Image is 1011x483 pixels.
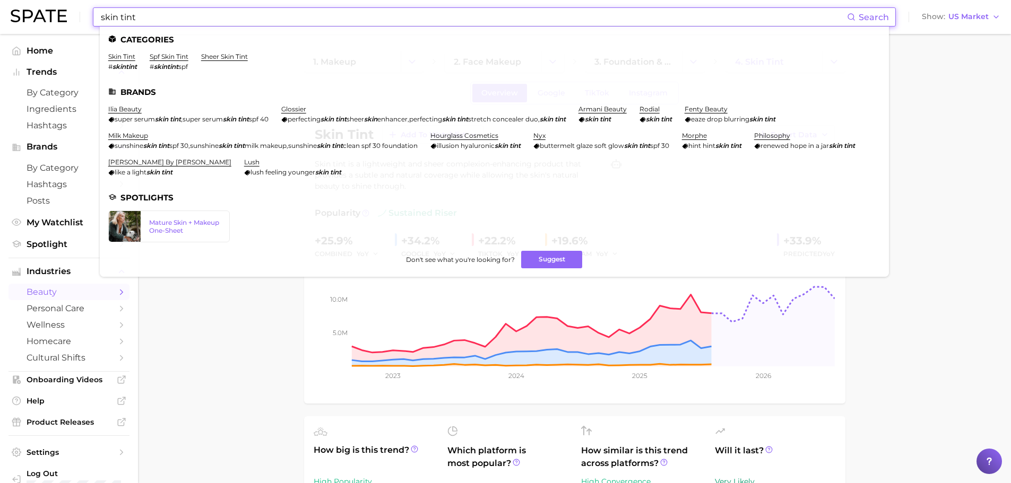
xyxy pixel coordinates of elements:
em: skin [146,168,160,176]
a: Mature Skin + Makeup One-Sheet [108,210,230,242]
span: buttermelt glaze soft glow [540,142,624,150]
span: Spotlight [27,239,111,249]
button: Suggest [521,251,582,268]
a: [PERSON_NAME] by [PERSON_NAME] [108,158,231,166]
em: skin [540,115,553,123]
li: Categories [108,35,880,44]
em: skin [585,115,598,123]
span: # [150,63,154,71]
span: spf 30 [650,142,669,150]
tspan: 2025 [632,372,647,380]
em: tint [639,142,650,150]
span: spf 40 [249,115,269,123]
a: beauty [8,284,129,300]
a: by Category [8,84,129,101]
li: Brands [108,87,880,96]
em: tint [332,142,343,150]
em: tint [161,168,172,176]
span: hint hint [688,142,715,150]
span: Show [922,14,945,20]
em: skin [749,115,763,123]
a: skin tint [108,52,135,60]
span: sunshine [115,142,143,150]
span: renewed hope in a jar [761,142,829,150]
span: by Category [27,163,111,173]
em: tint [764,115,775,123]
em: skin [715,142,729,150]
a: nyx [533,131,546,139]
tspan: 2023 [385,372,401,380]
em: tint [330,168,341,176]
span: Trends [27,67,111,77]
em: tint [509,142,521,150]
a: My Watchlist [8,214,129,231]
em: skintint [154,63,178,71]
em: tint [730,142,741,150]
tspan: 2026 [755,372,771,380]
span: perfecting [288,115,321,123]
em: skin [315,168,329,176]
a: milk makeup [108,131,148,139]
em: tint [555,115,566,123]
span: eaze drop blurring [691,115,749,123]
span: Hashtags [27,120,111,130]
a: Settings [8,444,129,460]
button: Brands [8,139,129,155]
a: Help [8,393,129,409]
em: skin [223,115,236,123]
span: Hashtags [27,179,111,189]
span: Help [27,396,111,406]
span: homecare [27,336,111,346]
span: Onboarding Videos [27,375,111,384]
em: skin [829,142,842,150]
span: lush feeling younger [250,168,315,176]
em: tint [234,142,245,150]
a: cultural shifts [8,349,129,366]
em: tint [238,115,249,123]
span: spf [178,63,188,71]
em: tint [335,115,347,123]
span: Settings [27,447,111,457]
a: homecare [8,333,129,349]
div: Mature Skin + Makeup One-Sheet [149,218,221,234]
a: fenty beauty [685,105,728,113]
span: personal care [27,303,111,313]
em: skin [624,142,637,150]
em: skin [321,115,334,123]
em: tint [158,142,169,150]
span: Brands [27,142,111,152]
a: Ingredients [8,101,129,117]
span: Industries [27,267,111,276]
span: sunshine [190,142,219,150]
a: armani beauty [578,105,627,113]
em: skin [442,115,455,123]
span: illusion hyaluronic [437,142,495,150]
div: , , [108,142,418,150]
a: hourglass cosmetics [430,131,498,139]
span: How similar is this trend across platforms? [581,444,702,470]
em: skin [364,115,377,123]
span: Log Out [27,469,146,478]
span: stretch concealer duo [468,115,538,123]
a: Onboarding Videos [8,372,129,388]
span: Which platform is most popular? [447,444,568,479]
a: ilia beauty [108,105,142,113]
span: spf 30 [169,142,188,150]
span: Home [27,46,111,56]
a: spf skin tint [150,52,188,60]
a: personal care [8,300,129,317]
span: Posts [27,196,111,206]
input: Search here for a brand, industry, or ingredient [100,8,847,26]
a: Hashtags [8,176,129,192]
span: beauty [27,287,111,297]
a: Home [8,42,129,59]
button: Trends [8,64,129,80]
em: tint [661,115,672,123]
a: wellness [8,317,129,333]
a: philosophy [754,131,790,139]
span: perfecting [409,115,442,123]
span: milk makeup [245,142,287,150]
span: Search [859,12,889,22]
span: sheer [347,115,364,123]
a: Spotlight [8,236,129,252]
